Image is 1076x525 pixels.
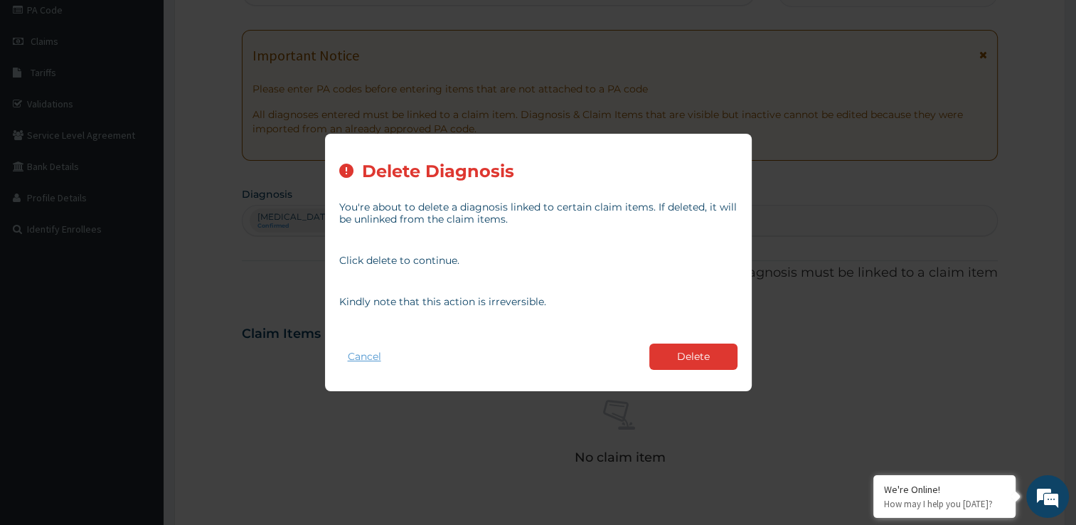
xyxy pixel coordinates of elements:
img: d_794563401_company_1708531726252_794563401 [26,71,58,107]
span: We're online! [82,166,196,310]
textarea: Type your message and hit 'Enter' [7,363,271,413]
div: Chat with us now [74,80,239,98]
p: Kindly note that this action is irreversible. [339,296,737,308]
p: How may I help you today? [884,498,1005,510]
div: We're Online! [884,483,1005,496]
h2: Delete Diagnosis [362,162,514,181]
p: You're about to delete a diagnosis linked to certain claim items. If deleted, it will be unlinked... [339,201,737,226]
div: Minimize live chat window [233,7,267,41]
button: Delete [649,344,737,370]
button: Cancel [339,346,390,367]
p: Click delete to continue. [339,255,737,267]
